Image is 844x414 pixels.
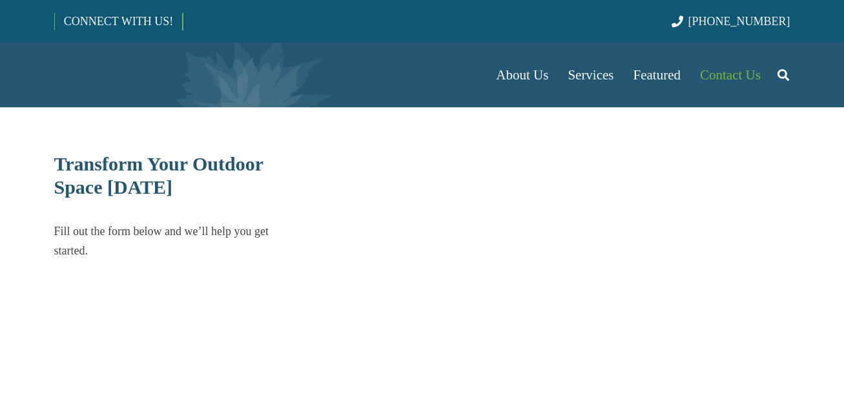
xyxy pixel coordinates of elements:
p: Fill out the form below and we’ll help you get started. [54,222,295,260]
span: Services [568,67,613,83]
a: CONNECT WITH US! [55,6,182,37]
a: Search [770,59,796,91]
span: Contact Us [700,67,761,83]
span: [PHONE_NUMBER] [688,15,790,28]
span: Transform Your Outdoor Space [DATE] [54,153,263,198]
span: Featured [633,67,681,83]
span: About Us [496,67,548,83]
a: Featured [624,43,690,107]
a: Services [558,43,623,107]
a: Borst-Logo [54,49,269,101]
a: [PHONE_NUMBER] [672,15,790,28]
a: About Us [486,43,558,107]
a: Contact Us [690,43,770,107]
